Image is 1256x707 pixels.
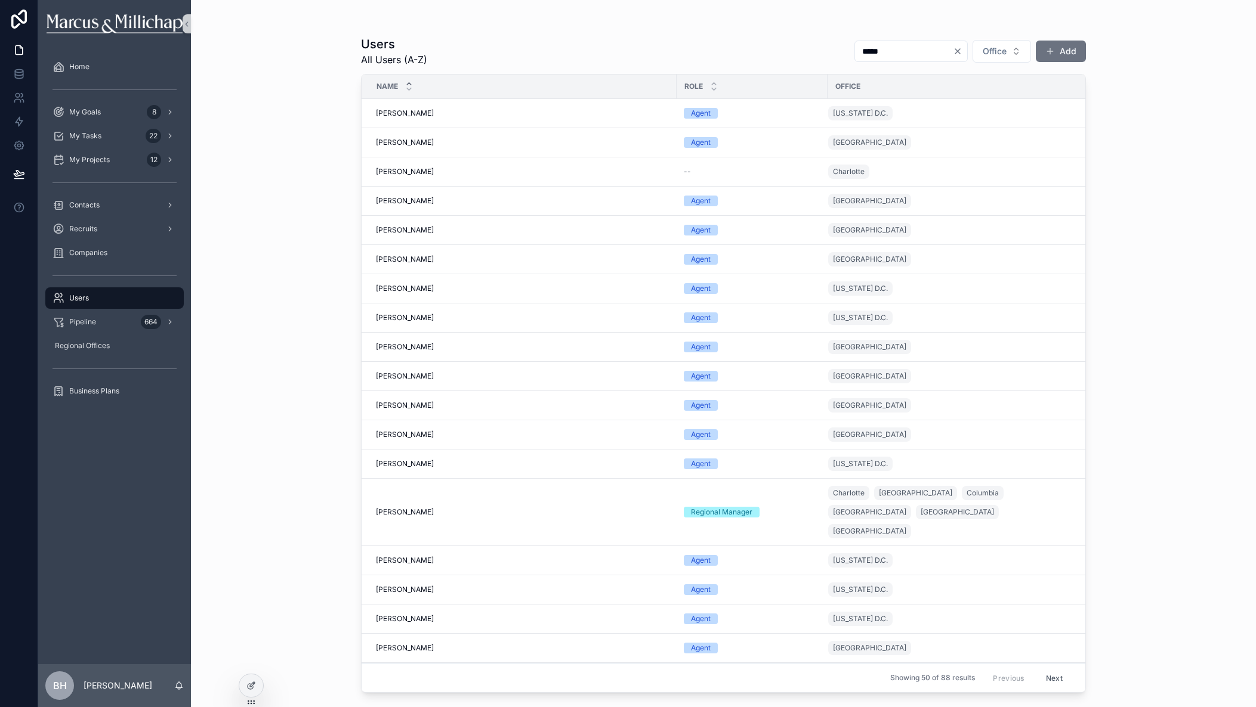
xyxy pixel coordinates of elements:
[376,108,434,118] span: [PERSON_NAME]
[828,367,1080,386] a: [GEOGRAPHIC_DATA]
[833,138,906,147] span: [GEOGRAPHIC_DATA]
[828,457,893,471] a: [US_STATE] D.C.
[376,507,434,517] span: [PERSON_NAME]
[376,255,434,264] span: [PERSON_NAME]
[376,459,669,469] a: [PERSON_NAME]
[833,167,865,176] span: Charlotte
[45,56,184,77] a: Home
[835,82,860,91] span: Office
[684,82,703,91] span: Role
[833,342,906,352] span: [GEOGRAPHIC_DATA]
[146,129,161,143] div: 22
[833,643,906,653] span: [GEOGRAPHIC_DATA]
[828,551,1080,570] a: [US_STATE] D.C.
[684,225,820,235] a: Agent
[69,224,97,234] span: Recruits
[890,674,975,683] span: Showing 50 of 88 results
[45,242,184,263] a: Companies
[833,371,906,381] span: [GEOGRAPHIC_DATA]
[376,614,434,624] span: [PERSON_NAME]
[684,167,820,176] a: --
[45,218,184,240] a: Recruits
[833,196,906,206] span: [GEOGRAPHIC_DATA]
[833,556,888,565] span: [US_STATE] D.C.
[45,311,184,333] a: Pipeline664
[691,613,711,624] div: Agent
[691,400,711,411] div: Agent
[376,225,669,235] a: [PERSON_NAME]
[376,507,669,517] a: [PERSON_NAME]
[828,505,911,519] a: [GEOGRAPHIC_DATA]
[833,284,888,293] span: [US_STATE] D.C.
[69,248,107,258] span: Companies
[684,371,820,382] a: Agent
[361,52,427,67] span: All Users (A-Z)
[684,254,820,265] a: Agent
[828,279,1080,298] a: [US_STATE] D.C.
[684,312,820,323] a: Agent
[973,40,1031,63] button: Select Button
[684,167,691,176] span: --
[921,507,994,517] span: [GEOGRAPHIC_DATA]
[691,584,711,595] div: Agent
[967,488,999,498] span: Columbia
[828,106,893,120] a: [US_STATE] D.C.
[684,196,820,206] a: Agent
[1036,41,1086,62] button: Add
[376,556,434,565] span: [PERSON_NAME]
[833,313,888,323] span: [US_STATE] D.C.
[376,585,669,594] a: [PERSON_NAME]
[953,46,967,56] button: Clear
[45,125,184,147] a: My Tasks22
[69,293,89,303] span: Users
[828,165,869,179] a: Charlotte
[376,138,434,147] span: [PERSON_NAME]
[828,223,911,237] a: [GEOGRAPHIC_DATA]
[828,194,911,208] a: [GEOGRAPHIC_DATA]
[828,609,1080,628] a: [US_STATE] D.C.
[833,526,906,536] span: [GEOGRAPHIC_DATA]
[828,133,1080,152] a: [GEOGRAPHIC_DATA]
[376,643,669,653] a: [PERSON_NAME]
[141,315,161,329] div: 664
[828,250,1080,269] a: [GEOGRAPHIC_DATA]
[376,401,669,410] a: [PERSON_NAME]
[833,507,906,517] span: [GEOGRAPHIC_DATA]
[828,191,1080,210] a: [GEOGRAPHIC_DATA]
[376,643,434,653] span: [PERSON_NAME]
[828,281,893,296] a: [US_STATE] D.C.
[828,580,1080,599] a: [US_STATE] D.C.
[376,313,434,323] span: [PERSON_NAME]
[828,612,893,626] a: [US_STATE] D.C.
[1038,669,1071,687] button: Next
[376,371,669,381] a: [PERSON_NAME]
[691,371,711,382] div: Agent
[684,555,820,566] a: Agent
[45,194,184,216] a: Contacts
[983,45,1007,57] span: Office
[828,252,911,266] a: [GEOGRAPHIC_DATA]
[691,254,711,265] div: Agent
[684,584,820,595] a: Agent
[376,430,669,439] a: [PERSON_NAME]
[376,459,434,469] span: [PERSON_NAME]
[828,396,1080,415] a: [GEOGRAPHIC_DATA]
[376,108,669,118] a: [PERSON_NAME]
[833,614,888,624] span: [US_STATE] D.C.
[45,335,184,356] a: Regional Offices
[376,585,434,594] span: [PERSON_NAME]
[376,225,434,235] span: [PERSON_NAME]
[147,153,161,167] div: 12
[828,308,1080,327] a: [US_STATE] D.C.
[84,680,152,692] p: [PERSON_NAME]
[53,678,67,693] span: BH
[828,311,893,325] a: [US_STATE] D.C.
[691,196,711,206] div: Agent
[828,398,911,413] a: [GEOGRAPHIC_DATA]
[377,82,398,91] span: Name
[684,507,820,517] a: Regional Manager
[828,427,911,442] a: [GEOGRAPHIC_DATA]
[828,337,1080,356] a: [GEOGRAPHIC_DATA]
[828,553,893,568] a: [US_STATE] D.C.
